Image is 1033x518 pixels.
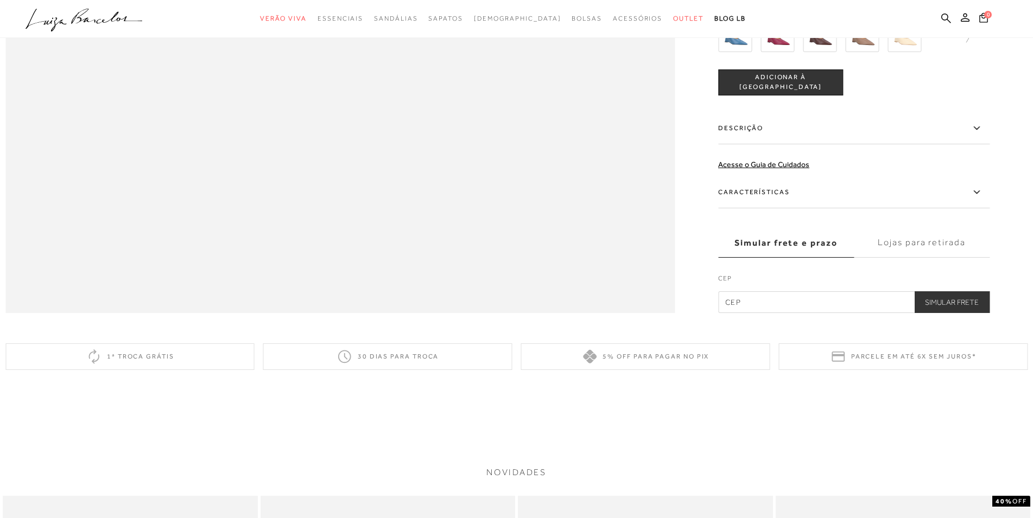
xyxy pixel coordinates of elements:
[572,9,602,29] a: categoryNavScreenReaderText
[854,228,990,258] label: Lojas para retirada
[714,15,746,22] span: BLOG LB
[714,9,746,29] a: BLOG LB
[718,160,809,169] a: Acesse o Guia de Cuidados
[613,9,662,29] a: categoryNavScreenReaderText
[719,73,842,92] span: ADICIONAR À [GEOGRAPHIC_DATA]
[673,15,704,22] span: Outlet
[778,343,1028,370] div: Parcele em até 6x sem juros*
[914,291,990,313] button: Simular Frete
[572,15,602,22] span: Bolsas
[613,15,662,22] span: Acessórios
[718,177,990,208] label: Características
[996,497,1012,505] strong: 40%
[428,15,462,22] span: Sapatos
[5,343,255,370] div: 1ª troca grátis
[428,9,462,29] a: categoryNavScreenReaderText
[260,15,307,22] span: Verão Viva
[984,11,992,18] span: 0
[263,343,512,370] div: 30 dias para troca
[718,69,843,95] button: ADICIONAR À [GEOGRAPHIC_DATA]
[718,113,990,144] label: Descrição
[718,228,854,258] label: Simular frete e prazo
[521,343,770,370] div: 5% off para pagar no PIX
[673,9,704,29] a: categoryNavScreenReaderText
[374,9,417,29] a: categoryNavScreenReaderText
[976,12,991,27] button: 0
[718,291,990,313] input: CEP
[318,9,363,29] a: categoryNavScreenReaderText
[1012,497,1027,505] span: OFF
[374,15,417,22] span: Sandálias
[260,9,307,29] a: categoryNavScreenReaderText
[474,9,561,29] a: noSubCategoriesText
[718,273,990,289] label: CEP
[474,15,561,22] span: [DEMOGRAPHIC_DATA]
[318,15,363,22] span: Essenciais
